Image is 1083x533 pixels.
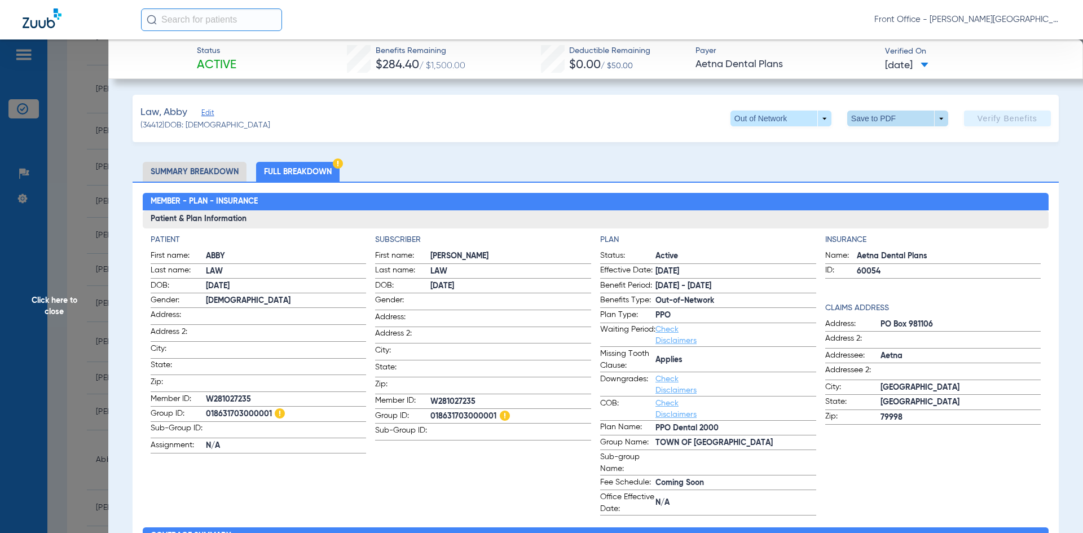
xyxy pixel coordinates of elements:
span: N/A [206,440,367,452]
span: [GEOGRAPHIC_DATA] [881,397,1041,408]
span: Edit [201,109,212,120]
span: Gender: [151,294,206,308]
span: Benefits Type: [600,294,655,308]
img: Hazard [500,411,510,421]
span: Plan Type: [600,309,655,323]
span: Aetna Dental Plans [857,250,1041,262]
span: Group Name: [600,437,655,450]
h4: Plan [600,234,816,246]
span: Address: [825,318,881,332]
a: Check Disclaimers [655,325,697,345]
span: Last name: [151,265,206,278]
span: DOB: [375,280,430,293]
span: DOB: [151,280,206,293]
span: PPO Dental 2000 [655,422,816,434]
span: N/A [655,497,816,509]
span: Sub-group Name: [600,451,655,475]
h2: Member - Plan - Insurance [143,193,1049,211]
span: Address 2: [375,328,430,343]
span: Status [197,45,236,57]
span: [GEOGRAPHIC_DATA] [881,382,1041,394]
span: Office Effective Date: [600,491,655,515]
span: Active [197,58,236,73]
span: Address: [151,309,206,324]
span: Law, Abby [140,105,187,120]
span: Payer [695,45,875,57]
img: Search Icon [147,15,157,25]
span: LAW [206,266,367,277]
span: Name: [825,250,857,263]
span: Address: [375,311,430,327]
a: Check Disclaimers [655,375,697,394]
span: Out-of-Network [655,295,816,307]
span: Zip: [825,411,881,424]
span: [DATE] [430,280,591,292]
input: Search for patients [141,8,282,31]
span: Group ID: [151,408,206,421]
span: 018631703000001 [206,408,367,420]
span: Deductible Remaining [569,45,650,57]
h4: Insurance [825,234,1041,246]
img: Hazard [333,158,343,169]
span: $284.40 [376,59,419,71]
span: Applies [655,354,816,366]
span: Member ID: [151,393,206,407]
span: PO Box 981106 [881,319,1041,331]
span: City: [825,381,881,395]
span: Group ID: [375,410,430,424]
span: Benefit Period: [600,280,655,293]
span: Address 2: [151,326,206,341]
span: Benefits Remaining [376,45,465,57]
span: LAW [430,266,591,277]
a: Check Disclaimers [655,399,697,419]
span: Front Office - [PERSON_NAME][GEOGRAPHIC_DATA] Dental Care [874,14,1060,25]
img: Hazard [275,408,285,419]
li: Full Breakdown [256,162,340,182]
span: Gender: [375,294,430,310]
h4: Claims Address [825,302,1041,314]
span: [DATE] [655,266,816,277]
span: Coming Soon [655,477,816,489]
span: Addressee 2: [825,364,881,380]
span: Zip: [375,378,430,394]
span: 60054 [857,266,1041,277]
span: / $1,500.00 [419,61,465,71]
span: Effective Date: [600,265,655,278]
span: Zip: [151,376,206,391]
span: Fee Schedule: [600,477,655,490]
span: PPO [655,310,816,321]
span: Last name: [375,265,430,278]
li: Summary Breakdown [143,162,246,182]
span: State: [151,359,206,375]
span: Sub-Group ID: [151,422,206,438]
span: [DEMOGRAPHIC_DATA] [206,295,367,307]
span: ID: [825,265,857,278]
span: Downgrades: [600,373,655,396]
span: Plan Name: [600,421,655,435]
span: City: [375,345,430,360]
span: W281027235 [206,394,367,406]
span: Missing Tooth Clause: [600,348,655,372]
button: Out of Network [730,111,831,126]
div: Chat Widget [1027,479,1083,533]
span: ABBY [206,250,367,262]
span: Assignment: [151,439,206,453]
span: Address 2: [825,333,881,348]
span: Aetna Dental Plans [695,58,875,72]
span: Addressee: [825,350,881,363]
app-breakdown-title: Patient [151,234,367,246]
h4: Subscriber [375,234,591,246]
span: Waiting Period: [600,324,655,346]
span: [DATE] - [DATE] [655,280,816,292]
span: Member ID: [375,395,430,408]
span: $0.00 [569,59,601,71]
span: State: [825,396,881,409]
h3: Patient & Plan Information [143,210,1049,228]
span: [DATE] [206,280,367,292]
span: Sub-Group ID: [375,425,430,440]
span: Aetna [881,350,1041,362]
